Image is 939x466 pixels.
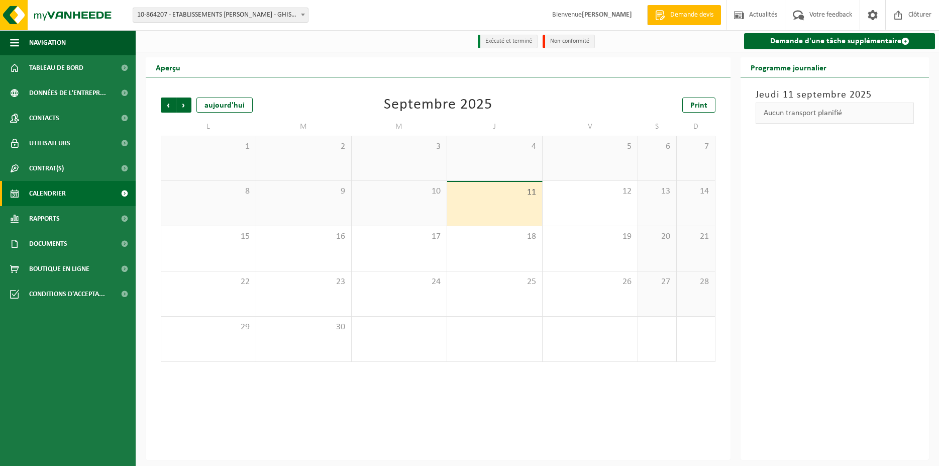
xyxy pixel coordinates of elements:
span: 18 [452,231,537,242]
span: 27 [643,276,671,288]
span: Navigation [29,30,66,55]
span: 6 [643,141,671,152]
h2: Programme journalier [741,57,837,77]
div: aujourd'hui [196,98,253,113]
td: M [256,118,352,136]
span: Contrat(s) [29,156,64,181]
span: Précédent [161,98,176,113]
iframe: chat widget [5,444,168,466]
span: 12 [548,186,633,197]
span: Contacts [29,106,59,131]
span: 23 [261,276,346,288]
span: 26 [548,276,633,288]
a: Print [682,98,715,113]
span: 9 [261,186,346,197]
span: Utilisateurs [29,131,70,156]
span: Tableau de bord [29,55,83,80]
h3: Jeudi 11 septembre 2025 [756,87,914,103]
span: Conditions d'accepta... [29,282,105,307]
span: 1 [166,141,251,152]
span: 19 [548,231,633,242]
td: D [677,118,715,136]
span: Documents [29,231,67,256]
strong: [PERSON_NAME] [582,11,632,19]
h2: Aperçu [146,57,190,77]
span: 22 [166,276,251,288]
span: 4 [452,141,537,152]
a: Demande devis [647,5,721,25]
span: Données de l'entrepr... [29,80,106,106]
span: Suivant [176,98,191,113]
span: Boutique en ligne [29,256,89,282]
span: Demande devis [668,10,716,20]
span: 10 [357,186,442,197]
td: V [543,118,638,136]
span: 15 [166,231,251,242]
span: 17 [357,231,442,242]
span: 24 [357,276,442,288]
div: Aucun transport planifié [756,103,914,124]
span: 16 [261,231,346,242]
span: 14 [682,186,710,197]
span: Calendrier [29,181,66,206]
span: 2 [261,141,346,152]
span: Rapports [29,206,60,231]
span: 8 [166,186,251,197]
span: 28 [682,276,710,288]
span: Print [690,102,707,110]
span: 25 [452,276,537,288]
span: 20 [643,231,671,242]
span: 5 [548,141,633,152]
td: S [638,118,677,136]
a: Demande d'une tâche supplémentaire [744,33,935,49]
span: 11 [452,187,537,198]
span: 29 [166,322,251,333]
span: 7 [682,141,710,152]
td: L [161,118,256,136]
li: Exécuté et terminé [478,35,538,48]
li: Non-conformité [543,35,595,48]
td: M [352,118,447,136]
span: 10-864207 - ETABLISSEMENTS ROBERT STIERNON - GHISLENGHIEN [133,8,308,23]
span: 10-864207 - ETABLISSEMENTS ROBERT STIERNON - GHISLENGHIEN [133,8,308,22]
span: 3 [357,141,442,152]
div: Septembre 2025 [384,98,492,113]
span: 21 [682,231,710,242]
span: 13 [643,186,671,197]
td: J [447,118,543,136]
span: 30 [261,322,346,333]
